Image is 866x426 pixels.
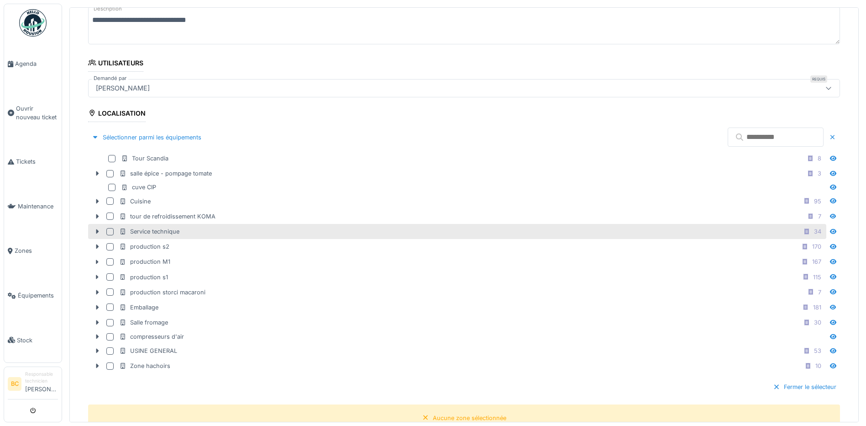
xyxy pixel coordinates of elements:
[4,184,62,229] a: Maintenance
[119,346,177,355] div: USINE GENERAL
[4,273,62,318] a: Équipements
[92,83,153,93] div: [PERSON_NAME]
[121,183,156,192] div: cuve CIP
[4,86,62,140] a: Ouvrir nouveau ticket
[813,303,821,312] div: 181
[92,3,124,15] label: Description
[119,303,158,312] div: Emballage
[818,169,821,178] div: 3
[814,318,821,327] div: 30
[8,371,58,399] a: BC Responsable technicien[PERSON_NAME]
[18,291,58,300] span: Équipements
[25,371,58,385] div: Responsable technicien
[4,318,62,362] a: Stock
[119,212,215,221] div: tour de refroidissement KOMA
[119,169,212,178] div: salle épice - pompage tomate
[18,202,58,211] span: Maintenance
[25,371,58,397] li: [PERSON_NAME]
[814,346,821,355] div: 53
[4,139,62,184] a: Tickets
[16,104,58,122] span: Ouvrir nouveau ticket
[88,106,146,122] div: Localisation
[812,257,821,266] div: 167
[119,257,170,266] div: production M1
[119,332,184,341] div: compresseurs d'air
[4,42,62,86] a: Agenda
[813,273,821,282] div: 115
[15,246,58,255] span: Zones
[814,197,821,206] div: 95
[818,154,821,163] div: 8
[119,318,168,327] div: Salle fromage
[810,75,827,83] div: Requis
[119,197,151,206] div: Cuisine
[119,242,169,251] div: production s2
[769,381,840,393] div: Fermer le sélecteur
[119,362,170,370] div: Zone hachoirs
[88,56,143,72] div: Utilisateurs
[815,362,821,370] div: 10
[119,288,205,297] div: production storci macaroni
[818,288,821,297] div: 7
[8,377,21,391] li: BC
[814,227,821,236] div: 34
[15,59,58,68] span: Agenda
[16,157,58,166] span: Tickets
[119,273,168,282] div: production s1
[88,131,205,144] div: Sélectionner parmi les équipements
[818,212,821,221] div: 7
[4,229,62,273] a: Zones
[121,154,168,163] div: Tour Scandia
[19,9,47,37] img: Badge_color-CXgf-gQk.svg
[92,75,128,82] label: Demandé par
[17,336,58,345] span: Stock
[119,227,179,236] div: Service technique
[812,242,821,251] div: 170
[433,414,506,422] div: Aucune zone sélectionnée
